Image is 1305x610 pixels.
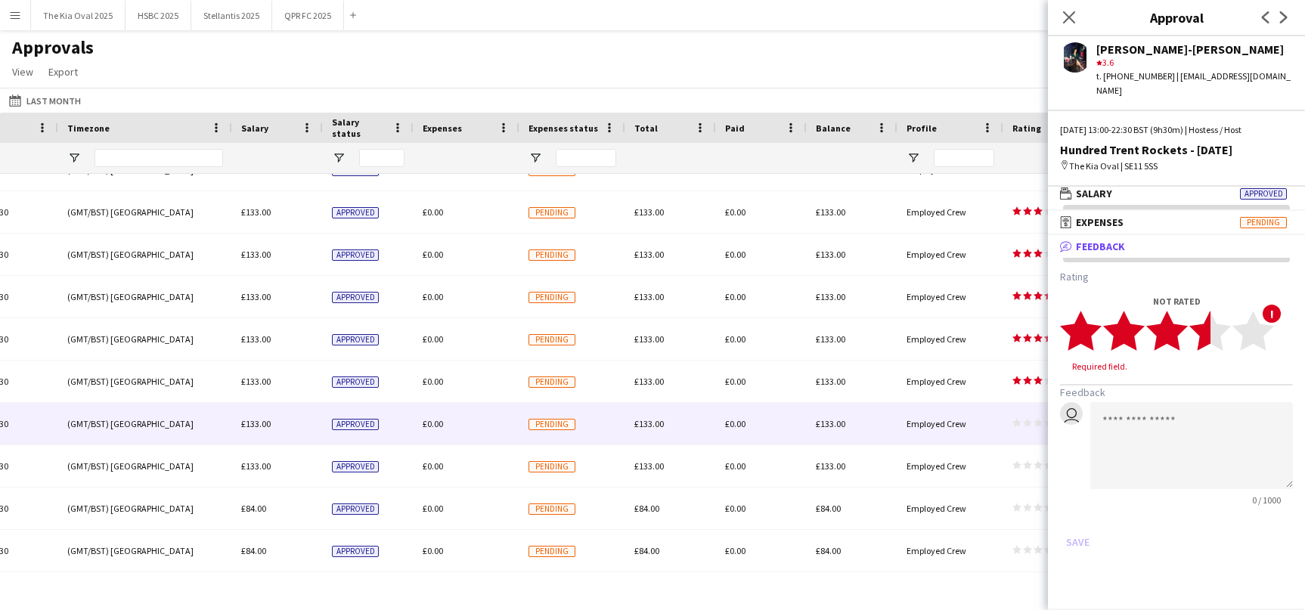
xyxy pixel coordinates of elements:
[423,122,462,134] span: Expenses
[907,460,966,472] span: Employed Crew
[1060,123,1293,137] div: [DATE] 13:00-22:30 BST (9h30m) | Hostess / Host
[1096,42,1293,56] div: [PERSON_NAME]-[PERSON_NAME]
[272,1,344,30] button: QPR FC 2025
[907,291,966,302] span: Employed Crew
[67,151,81,165] button: Open Filter Menu
[725,291,745,302] span: £0.00
[1048,211,1305,234] mat-expansion-panel-header: ExpensesPending
[1096,70,1293,97] div: t. [PHONE_NUMBER] | [EMAIL_ADDRESS][DOMAIN_NAME]
[31,1,126,30] button: The Kia Oval 2025
[634,206,664,218] span: £133.00
[58,191,232,233] div: (GMT/BST) [GEOGRAPHIC_DATA]
[634,333,664,345] span: £133.00
[332,376,379,388] span: Approved
[1048,258,1305,566] div: Feedback
[1012,122,1041,134] span: Rating
[634,122,658,134] span: Total
[241,249,271,260] span: £133.00
[241,545,266,556] span: £84.00
[332,334,379,345] span: Approved
[423,333,443,345] span: £0.00
[816,545,841,556] span: £84.00
[1076,215,1124,229] span: Expenses
[725,460,745,472] span: £0.00
[423,460,443,472] span: £0.00
[241,206,271,218] span: £133.00
[907,206,966,218] span: Employed Crew
[12,65,33,79] span: View
[1240,217,1287,228] span: Pending
[58,276,232,317] div: (GMT/BST) [GEOGRAPHIC_DATA]
[423,206,443,218] span: £0.00
[816,460,845,472] span: £133.00
[529,546,575,557] span: Pending
[816,376,845,387] span: £133.00
[529,249,575,261] span: Pending
[1060,296,1293,307] div: Not rated
[1060,386,1293,399] h3: Feedback
[725,376,745,387] span: £0.00
[556,149,616,167] input: Expenses status Filter Input
[241,460,271,472] span: £133.00
[332,207,379,218] span: Approved
[634,418,664,429] span: £133.00
[529,151,542,165] button: Open Filter Menu
[634,376,664,387] span: £133.00
[816,333,845,345] span: £133.00
[907,503,966,514] span: Employed Crew
[634,503,659,514] span: £84.00
[725,122,745,134] span: Paid
[241,376,271,387] span: £133.00
[816,249,845,260] span: £133.00
[1048,182,1305,205] mat-expansion-panel-header: SalaryApproved
[907,376,966,387] span: Employed Crew
[241,418,271,429] span: £133.00
[1048,8,1305,27] h3: Approval
[529,503,575,515] span: Pending
[332,116,386,139] span: Salary status
[48,65,78,79] span: Export
[1060,143,1293,156] div: Hundred Trent Rockets - [DATE]
[816,206,845,218] span: £133.00
[1096,56,1293,70] div: 3.6
[934,149,994,167] input: Profile Filter Input
[58,488,232,529] div: (GMT/BST) [GEOGRAPHIC_DATA]
[332,546,379,557] span: Approved
[359,149,405,167] input: Salary status Filter Input
[907,122,937,134] span: Profile
[332,461,379,472] span: Approved
[634,545,659,556] span: £84.00
[725,545,745,556] span: £0.00
[907,333,966,345] span: Employed Crew
[423,418,443,429] span: £0.00
[816,418,845,429] span: £133.00
[634,249,664,260] span: £133.00
[1060,361,1139,372] span: Required field.
[423,545,443,556] span: £0.00
[529,461,575,472] span: Pending
[241,503,266,514] span: £84.00
[529,207,575,218] span: Pending
[725,206,745,218] span: £0.00
[1076,187,1112,200] span: Salary
[241,291,271,302] span: £133.00
[725,418,745,429] span: £0.00
[529,122,598,134] span: Expenses status
[1240,494,1293,506] span: 0 / 1000
[1240,188,1287,200] span: Approved
[634,460,664,472] span: £133.00
[67,122,110,134] span: Timezone
[241,333,271,345] span: £133.00
[241,122,268,134] span: Salary
[42,62,84,82] a: Export
[191,1,272,30] button: Stellantis 2025
[725,333,745,345] span: £0.00
[126,1,191,30] button: HSBC 2025
[58,403,232,444] div: (GMT/BST) [GEOGRAPHIC_DATA]
[816,122,851,134] span: Balance
[529,419,575,430] span: Pending
[1076,240,1125,253] span: Feedback
[423,503,443,514] span: £0.00
[332,151,346,165] button: Open Filter Menu
[529,292,575,303] span: Pending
